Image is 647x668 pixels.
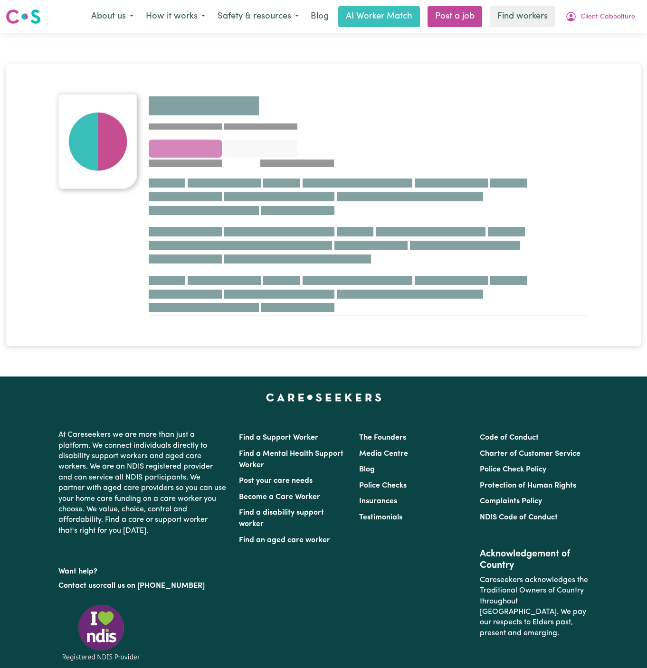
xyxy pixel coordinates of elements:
a: NDIS Code of Conduct [480,514,558,521]
a: Careseekers logo [6,6,41,28]
a: Blog [359,466,375,473]
button: About us [85,7,140,27]
a: Testimonials [359,514,402,521]
a: Find workers [490,6,555,27]
a: Police Checks [359,482,407,489]
a: Become a Care Worker [239,493,320,501]
a: Find a Mental Health Support Worker [239,450,343,469]
p: or [58,577,228,595]
a: Find a Support Worker [239,434,318,442]
a: Contact us [58,582,96,590]
p: Want help? [58,563,228,577]
button: How it works [140,7,211,27]
p: At Careseekers we are more than just a platform. We connect individuals directly to disability su... [58,426,228,540]
a: Media Centre [359,450,408,458]
a: Complaints Policy [480,498,542,505]
a: Blog [305,6,334,27]
a: Charter of Customer Service [480,450,580,458]
a: Police Check Policy [480,466,546,473]
button: Safety & resources [211,7,305,27]
h2: Acknowledgement of Country [480,548,589,571]
p: Careseekers acknowledges the Traditional Owners of Country throughout [GEOGRAPHIC_DATA]. We pay o... [480,571,589,642]
a: Post your care needs [239,477,313,485]
a: Careseekers home page [266,394,381,401]
button: My Account [559,7,641,27]
a: Protection of Human Rights [480,482,576,489]
a: Insurances [359,498,397,505]
a: Find a disability support worker [239,509,324,528]
span: Client Caboolture [580,12,635,22]
a: Post a job [428,6,482,27]
a: AI Worker Match [338,6,420,27]
a: call us on [PHONE_NUMBER] [103,582,205,590]
img: Registered NDIS provider [58,603,144,662]
a: The Founders [359,434,406,442]
img: Careseekers logo [6,8,41,25]
a: Find an aged care worker [239,536,330,544]
a: Code of Conduct [480,434,539,442]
